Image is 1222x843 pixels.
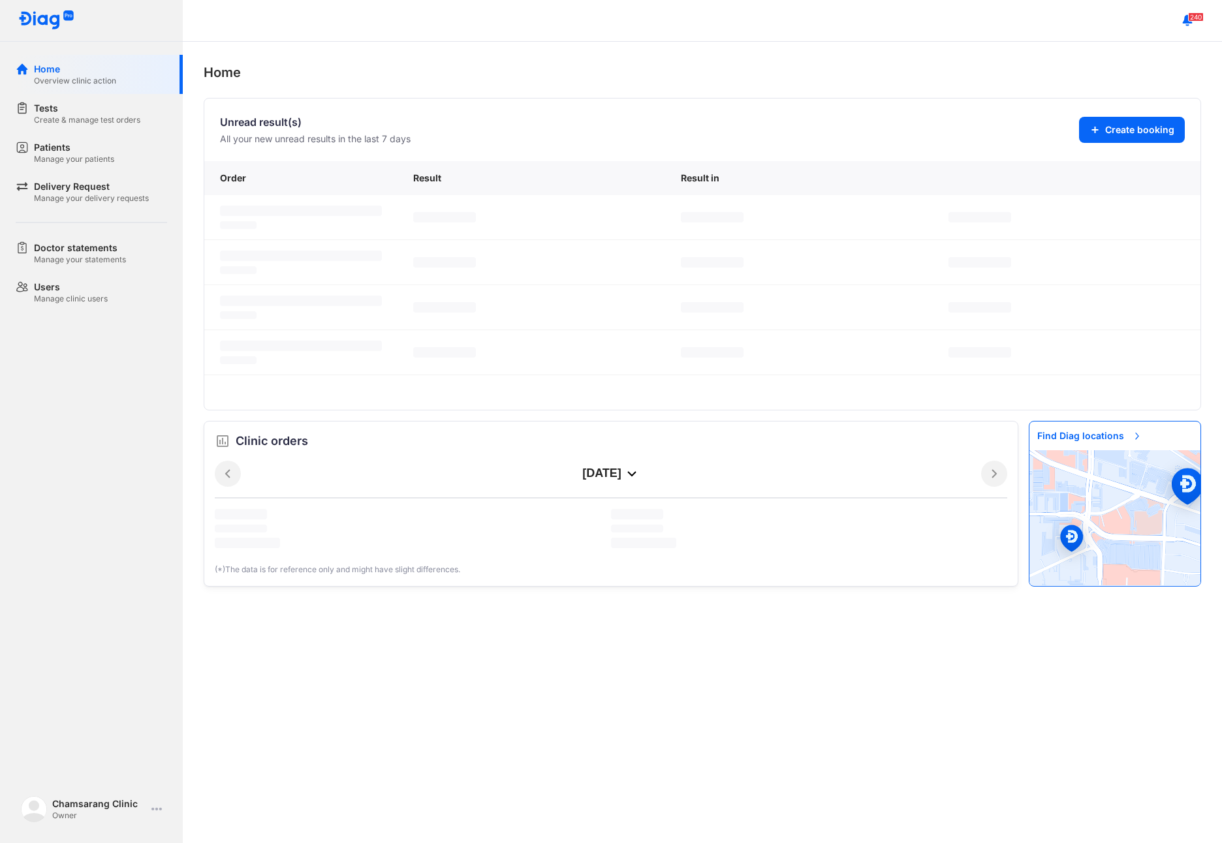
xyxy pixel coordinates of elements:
[52,797,146,810] div: Chamsarang Clinic
[611,525,663,532] span: ‌
[948,347,1011,358] span: ‌
[34,193,149,204] div: Manage your delivery requests
[681,302,744,313] span: ‌
[948,302,1011,313] span: ‌
[220,356,257,364] span: ‌
[215,509,267,519] span: ‌
[220,114,411,130] div: Unread result(s)
[204,63,1201,82] div: Home
[948,212,1011,222] span: ‌
[18,10,74,31] img: logo
[413,302,476,313] span: ‌
[681,257,744,268] span: ‌
[220,296,382,306] span: ‌
[220,206,382,216] span: ‌
[21,796,47,822] img: logo
[215,538,280,548] span: ‌
[34,281,108,294] div: Users
[34,76,116,86] div: Overview clinic action
[611,538,676,548] span: ‌
[241,466,981,482] div: [DATE]
[681,212,744,222] span: ‌
[34,241,126,254] div: Doctor statements
[34,115,140,125] div: Create & manage test orders
[204,161,398,195] div: Order
[34,294,108,304] div: Manage clinic users
[215,525,267,532] span: ‌
[413,257,476,268] span: ‌
[215,564,1007,575] div: (*)The data is for reference only and might have slight differences.
[611,509,663,519] span: ‌
[236,432,308,450] span: Clinic orders
[34,180,149,193] div: Delivery Request
[34,154,114,164] div: Manage your patients
[34,141,114,154] div: Patients
[665,161,933,195] div: Result in
[220,341,382,351] span: ‌
[220,132,411,146] div: All your new unread results in the last 7 days
[413,347,476,358] span: ‌
[34,63,116,76] div: Home
[220,251,382,261] span: ‌
[34,254,126,265] div: Manage your statements
[220,311,257,319] span: ‌
[52,810,146,821] div: Owner
[398,161,665,195] div: Result
[681,347,744,358] span: ‌
[1188,12,1204,22] span: 240
[34,102,140,115] div: Tests
[413,212,476,222] span: ‌
[220,221,257,229] span: ‌
[948,257,1011,268] span: ‌
[1105,123,1174,136] span: Create booking
[215,433,230,449] img: order.5a6da16c.svg
[1029,421,1150,450] span: Find Diag locations
[1079,117,1185,143] button: Create booking
[220,266,257,274] span: ‌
